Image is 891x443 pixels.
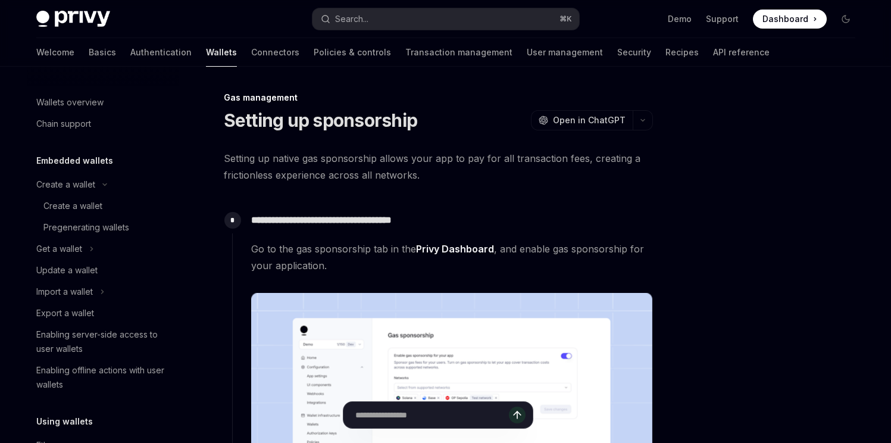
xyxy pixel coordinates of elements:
[36,95,104,110] div: Wallets overview
[27,324,179,360] a: Enabling server-side access to user wallets
[251,38,299,67] a: Connectors
[206,38,237,67] a: Wallets
[43,220,129,235] div: Pregenerating wallets
[706,13,739,25] a: Support
[312,8,579,30] button: Open search
[559,14,572,24] span: ⌘ K
[130,38,192,67] a: Authentication
[27,195,179,217] a: Create a wallet
[27,174,179,195] button: Toggle Create a wallet section
[36,177,95,192] div: Create a wallet
[27,360,179,395] a: Enabling offline actions with user wallets
[43,199,102,213] div: Create a wallet
[224,92,653,104] div: Gas management
[713,38,770,67] a: API reference
[27,92,179,113] a: Wallets overview
[314,38,391,67] a: Policies & controls
[753,10,827,29] a: Dashboard
[36,285,93,299] div: Import a wallet
[36,263,98,277] div: Update a wallet
[89,38,116,67] a: Basics
[36,117,91,131] div: Chain support
[27,238,179,260] button: Toggle Get a wallet section
[27,260,179,281] a: Update a wallet
[665,38,699,67] a: Recipes
[36,242,82,256] div: Get a wallet
[509,407,526,423] button: Send message
[416,243,494,255] a: Privy Dashboard
[36,327,172,356] div: Enabling server-side access to user wallets
[355,402,509,428] input: Ask a question...
[762,13,808,25] span: Dashboard
[36,414,93,429] h5: Using wallets
[836,10,855,29] button: Toggle dark mode
[224,150,653,183] span: Setting up native gas sponsorship allows your app to pay for all transaction fees, creating a fri...
[36,38,74,67] a: Welcome
[36,11,110,27] img: dark logo
[527,38,603,67] a: User management
[27,113,179,135] a: Chain support
[617,38,651,67] a: Security
[27,281,179,302] button: Toggle Import a wallet section
[36,306,94,320] div: Export a wallet
[36,363,172,392] div: Enabling offline actions with user wallets
[224,110,418,131] h1: Setting up sponsorship
[335,12,368,26] div: Search...
[27,217,179,238] a: Pregenerating wallets
[668,13,692,25] a: Demo
[553,114,626,126] span: Open in ChatGPT
[251,241,652,274] span: Go to the gas sponsorship tab in the , and enable gas sponsorship for your application.
[531,110,633,130] button: Open in ChatGPT
[36,154,113,168] h5: Embedded wallets
[27,302,179,324] a: Export a wallet
[405,38,512,67] a: Transaction management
